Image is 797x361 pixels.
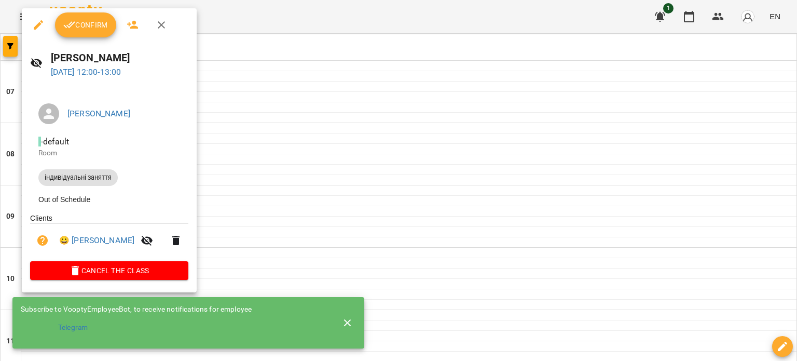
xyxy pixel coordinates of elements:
[21,304,327,315] div: Subscribe to VooptyEmployeeBot, to receive notifications for employee
[51,50,188,66] h6: [PERSON_NAME]
[63,19,108,31] span: Confirm
[38,148,180,158] p: Room
[55,12,116,37] button: Confirm
[21,318,327,337] li: Telegram
[30,261,188,280] button: Cancel the class
[30,213,188,261] ul: Clients
[38,137,71,146] span: - default
[30,228,55,253] button: Unpaid. Bill the attendance?
[51,67,121,77] a: [DATE] 12:00-13:00
[38,173,118,182] span: індивідуальні заняття
[38,264,180,277] span: Cancel the class
[30,190,188,209] li: Out of Schedule
[59,234,134,247] a: 😀 [PERSON_NAME]
[67,109,130,118] a: [PERSON_NAME]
